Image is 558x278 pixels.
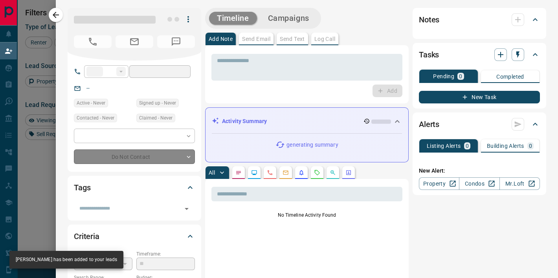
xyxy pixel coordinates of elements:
[298,169,305,176] svg: Listing Alerts
[529,143,532,149] p: 0
[260,12,317,25] button: Campaigns
[419,45,540,64] div: Tasks
[77,114,114,122] span: Contacted - Never
[74,149,195,164] div: Do Not Contact
[74,230,99,243] h2: Criteria
[222,117,267,125] p: Activity Summary
[74,250,132,258] p: Actively Searching:
[116,35,153,48] span: No Email
[209,170,215,175] p: All
[419,115,540,134] div: Alerts
[74,227,195,246] div: Criteria
[74,181,90,194] h2: Tags
[212,114,402,129] div: Activity Summary
[86,85,90,91] a: --
[345,169,352,176] svg: Agent Actions
[433,74,454,79] p: Pending
[74,35,112,48] span: No Number
[181,203,192,214] button: Open
[286,141,338,149] p: generating summary
[419,13,439,26] h2: Notes
[419,167,540,175] p: New Alert:
[251,169,257,176] svg: Lead Browsing Activity
[209,12,257,25] button: Timeline
[419,91,540,103] button: New Task
[499,177,540,190] a: Mr.Loft
[419,48,439,61] h2: Tasks
[136,250,195,258] p: Timeframe:
[283,169,289,176] svg: Emails
[157,35,195,48] span: No Number
[139,99,176,107] span: Signed up - Never
[419,10,540,29] div: Notes
[77,99,105,107] span: Active - Never
[459,177,499,190] a: Condos
[466,143,469,149] p: 0
[209,36,233,42] p: Add Note
[139,114,173,122] span: Claimed - Never
[16,253,117,266] div: [PERSON_NAME] has been added to your leads
[459,74,462,79] p: 0
[314,169,320,176] svg: Requests
[267,169,273,176] svg: Calls
[211,212,402,219] p: No Timeline Activity Found
[427,143,461,149] p: Listing Alerts
[419,177,459,190] a: Property
[496,74,524,79] p: Completed
[74,178,195,197] div: Tags
[235,169,242,176] svg: Notes
[330,169,336,176] svg: Opportunities
[419,118,439,131] h2: Alerts
[487,143,524,149] p: Building Alerts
